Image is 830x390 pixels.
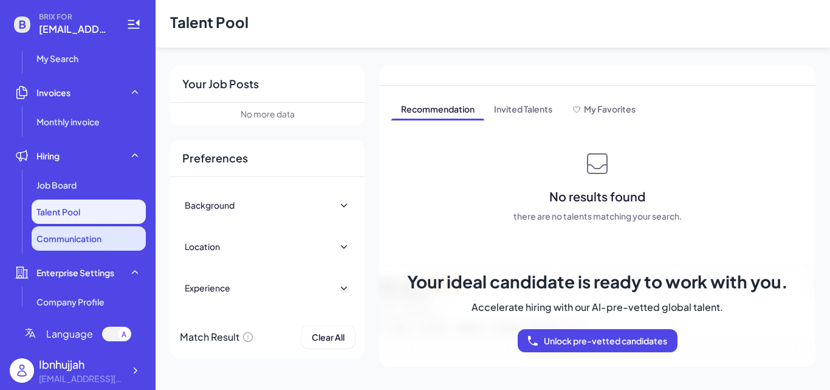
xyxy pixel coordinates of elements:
[185,240,220,252] div: Location
[36,206,80,218] span: Talent Pool
[36,116,100,128] span: Monthly invoice
[549,188,645,205] span: No results found
[185,282,230,294] div: Experience
[301,326,355,349] button: Clear All
[241,108,295,120] div: No more data
[39,356,124,372] div: Ibnhujjah
[36,150,60,162] span: Hiring
[513,210,682,222] span: there are no talents matching your search.
[36,232,101,245] span: Communication
[39,22,112,37] span: SULAIMANIBNHUJJAH@GMAIL.COM
[180,326,254,349] div: Match Result
[170,140,365,177] div: Preferences
[36,296,105,308] span: Company Profile
[36,179,77,191] span: Job Board
[544,335,667,346] span: Unlock pre-vetted candidates
[39,372,124,385] div: SULAIMANIBNHUJJAH@GMAIL.COM
[170,66,365,103] div: Your Job Posts
[39,12,112,22] span: BRIX FOR
[10,358,34,383] img: user_logo.png
[36,86,70,99] span: Invoices
[518,329,677,352] button: Unlock pre-vetted candidates
[36,266,114,279] span: Enterprise Settings
[391,100,484,120] span: Recommendation
[584,103,636,114] span: My Favorites
[472,300,723,315] span: Accelerate hiring with our AI-pre-vetted global talent.
[312,332,345,343] span: Clear All
[46,327,93,341] span: Language
[36,52,78,64] span: My Search
[185,199,235,211] div: Background
[407,271,788,293] span: Your ideal candidate is ready to work with you.
[379,256,815,367] img: talent-bg
[484,100,562,120] span: Invited Talents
